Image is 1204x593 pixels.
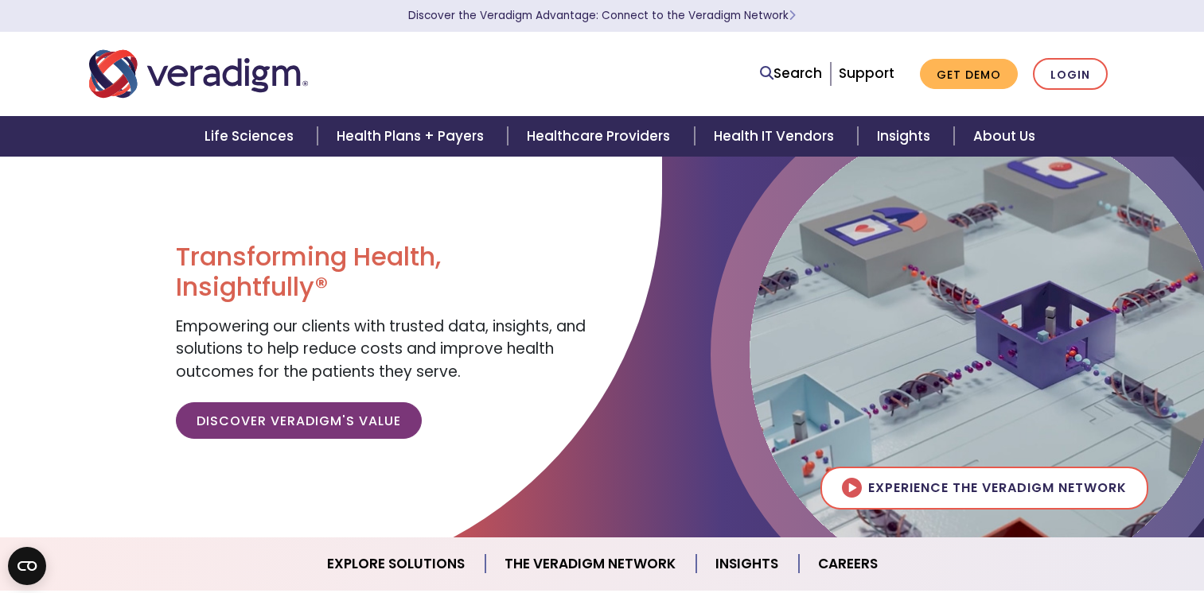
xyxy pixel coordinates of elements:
[920,59,1018,90] a: Get Demo
[789,8,796,23] span: Learn More
[8,547,46,585] button: Open CMP widget
[799,544,897,584] a: Careers
[318,116,508,157] a: Health Plans + Payers
[1033,58,1108,91] a: Login
[695,116,858,157] a: Health IT Vendors
[185,116,318,157] a: Life Sciences
[954,116,1054,157] a: About Us
[176,242,590,303] h1: Transforming Health, Insightfully®
[176,402,422,439] a: Discover Veradigm's Value
[89,48,308,100] img: Veradigm logo
[408,8,796,23] a: Discover the Veradigm Advantage: Connect to the Veradigm NetworkLearn More
[858,116,954,157] a: Insights
[508,116,694,157] a: Healthcare Providers
[760,63,822,84] a: Search
[176,316,586,382] span: Empowering our clients with trusted data, insights, and solutions to help reduce costs and improv...
[696,544,799,584] a: Insights
[308,544,485,584] a: Explore Solutions
[839,64,894,83] a: Support
[485,544,696,584] a: The Veradigm Network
